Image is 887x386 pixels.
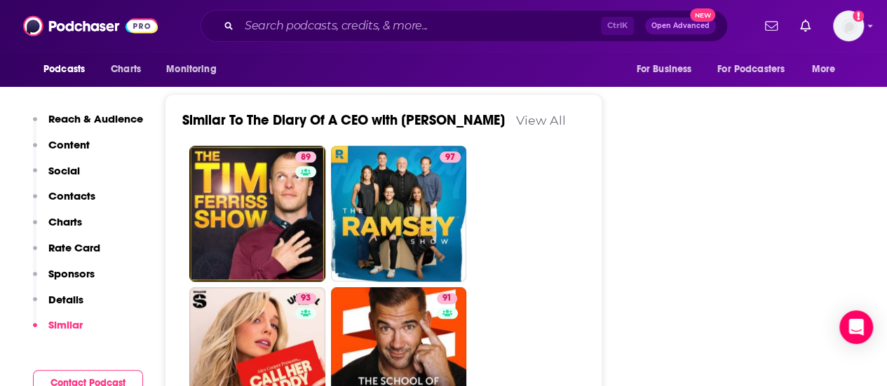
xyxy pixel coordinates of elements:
div: Open Intercom Messenger [839,310,873,344]
button: Reach & Audience [33,112,143,138]
input: Search podcasts, credits, & more... [239,15,601,37]
span: More [812,60,836,79]
span: Podcasts [43,60,85,79]
p: Reach & Audience [48,112,143,125]
span: Ctrl K [601,17,634,35]
p: Details [48,293,83,306]
p: Rate Card [48,241,100,254]
button: open menu [802,56,853,83]
a: View All [516,113,566,127]
button: Details [33,293,83,319]
a: Show notifications dropdown [759,14,783,38]
svg: Add a profile image [853,11,864,22]
button: Content [33,138,90,164]
a: 93 [295,293,316,304]
a: 89 [295,151,316,163]
a: 97 [331,146,467,282]
button: Sponsors [33,267,95,293]
a: Show notifications dropdown [794,14,816,38]
span: Charts [111,60,141,79]
a: 89 [189,146,325,282]
span: For Business [636,60,691,79]
button: Similar [33,318,83,344]
span: 91 [442,291,452,305]
img: User Profile [833,11,864,41]
span: For Podcasters [717,60,785,79]
span: Logged in as jillsiegel [833,11,864,41]
p: Sponsors [48,267,95,280]
a: Charts [102,56,149,83]
button: Contacts [33,189,95,215]
span: 97 [445,151,455,165]
button: open menu [34,56,103,83]
button: open menu [626,56,709,83]
button: open menu [156,56,234,83]
span: 89 [301,151,311,165]
p: Contacts [48,189,95,202]
span: Open Advanced [651,22,710,29]
p: Similar [48,318,83,331]
img: Podchaser - Follow, Share and Rate Podcasts [23,13,158,39]
span: Monitoring [166,60,216,79]
span: New [690,8,715,22]
a: 97 [440,151,461,163]
a: 91 [437,293,457,304]
button: Social [33,164,80,190]
button: Open AdvancedNew [645,18,716,34]
p: Social [48,164,80,177]
a: Similar To The Diary Of A CEO with [PERSON_NAME] [182,111,505,129]
button: Charts [33,215,82,241]
p: Charts [48,215,82,228]
button: Rate Card [33,241,100,267]
span: 93 [301,291,311,305]
p: Content [48,138,90,151]
div: Search podcasts, credits, & more... [201,10,728,42]
button: open menu [708,56,805,83]
button: Show profile menu [833,11,864,41]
